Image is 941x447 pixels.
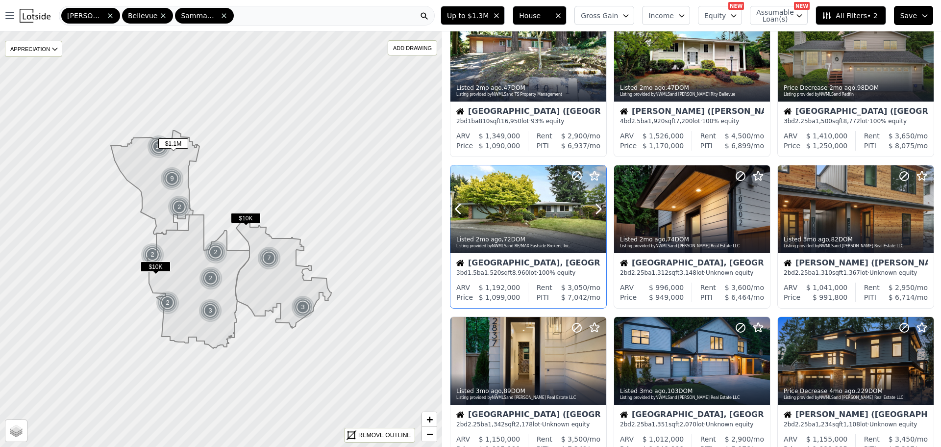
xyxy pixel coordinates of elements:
[199,266,223,290] img: g1.png
[456,259,464,267] img: House
[784,411,792,419] img: House
[456,107,464,115] img: House
[784,92,929,98] div: Listing provided by NWMLS and Redfin
[620,141,637,151] div: Price
[456,131,470,141] div: ARV
[422,427,437,442] a: Zoom out
[204,240,228,264] img: g1.png
[643,132,684,140] span: $ 1,526,000
[456,421,600,428] div: 2 bd 2.25 ba sqft lot · Unknown equity
[864,131,880,141] div: Rent
[479,132,520,140] span: $ 1,349,000
[676,118,693,125] span: 7,200
[128,11,157,21] span: Bellevue
[640,236,666,243] time: 2025-06-13 00:00
[456,283,470,292] div: ARV
[894,6,933,25] button: Save
[552,434,600,444] div: /mo
[156,291,179,315] div: 2
[620,292,637,302] div: Price
[204,240,227,264] div: 2
[889,132,915,140] span: $ 3,650
[426,428,433,440] span: −
[620,434,634,444] div: ARV
[620,131,634,141] div: ARV
[158,138,188,153] div: $1.1M
[141,243,164,266] div: 2
[643,435,684,443] span: $ 1,012,000
[784,141,800,151] div: Price
[829,84,855,91] time: 2025-06-16 19:40
[822,11,877,21] span: All Filters • 2
[620,259,764,269] div: [GEOGRAPHIC_DATA], [GEOGRAPHIC_DATA]
[456,141,473,151] div: Price
[620,269,764,277] div: 2 bd 2.25 ba sqft lot · Unknown equity
[614,165,769,309] a: Listed 2mo ago,74DOMListing provided byNWMLSand [PERSON_NAME] Real Estate LLCHouse[GEOGRAPHIC_DAT...
[141,243,165,266] img: g1.png
[704,11,726,21] span: Equity
[198,299,222,322] div: 3
[513,6,567,25] button: House
[784,259,928,269] div: [PERSON_NAME] ([PERSON_NAME])
[700,292,713,302] div: PITI
[456,395,601,401] div: Listing provided by NWMLS and [PERSON_NAME] Real Estate LLC
[777,165,933,309] a: Listed 3mo ago,82DOMListing provided byNWMLSand [PERSON_NAME] Real Estate LLCHouse[PERSON_NAME] (...
[512,269,529,276] span: 8,960
[620,92,765,98] div: Listing provided by NWMLS and [PERSON_NAME] Rlty Bellevue
[750,6,808,25] button: Assumable Loan(s)
[829,388,855,394] time: 2025-05-06 23:37
[549,292,600,302] div: /mo
[756,9,788,23] span: Assumable Loan(s)
[456,243,601,249] div: Listing provided by NWMLS and RE/MAX Eastside Brokers, Inc.
[147,135,171,158] div: 14
[784,107,792,115] img: House
[456,411,600,421] div: [GEOGRAPHIC_DATA] ([GEOGRAPHIC_DATA])
[713,141,764,151] div: /mo
[784,84,929,92] div: Price Decrease , 98 DOM
[291,295,315,319] div: 3
[257,246,281,270] img: g1.png
[581,11,618,21] span: Gross Gain
[620,259,628,267] img: House
[816,6,886,25] button: All Filters• 2
[456,259,600,269] div: [GEOGRAPHIC_DATA], [GEOGRAPHIC_DATA]
[806,435,848,443] span: $ 1,155,000
[488,421,505,428] span: 1,342
[813,293,847,301] span: $ 991,800
[784,283,797,292] div: ARV
[537,131,552,141] div: Rent
[231,213,261,227] div: $10K
[725,142,751,150] span: $ 6,899
[864,283,880,292] div: Rent
[843,269,860,276] span: 1,367
[549,141,600,151] div: /mo
[160,167,184,190] img: g1.png
[648,11,674,21] span: Income
[20,9,50,23] img: Lotside
[784,292,800,302] div: Price
[561,435,587,443] span: $ 3,500
[794,2,810,10] div: NEW
[441,6,505,25] button: Up to $1.3M
[620,243,765,249] div: Listing provided by NWMLS and [PERSON_NAME] Real Estate LLC
[537,283,552,292] div: Rent
[700,141,713,151] div: PITI
[806,132,848,140] span: $ 1,410,000
[620,236,765,243] div: Listed , 74 DOM
[501,118,521,125] span: 16,950
[806,142,848,150] span: $ 1,250,000
[649,284,684,291] span: $ 996,000
[257,246,281,270] div: 7
[725,284,751,291] span: $ 3,600
[199,266,223,290] div: 2
[552,131,600,141] div: /mo
[620,411,764,421] div: [GEOGRAPHIC_DATA], [GEOGRAPHIC_DATA]
[725,293,751,301] span: $ 6,464
[5,420,27,442] a: Layers
[620,411,628,419] img: House
[784,243,929,249] div: Listing provided by NWMLS and [PERSON_NAME] Real Estate LLC
[716,434,764,444] div: /mo
[447,11,489,21] span: Up to $1.3M
[880,131,928,141] div: /mo
[640,84,666,91] time: 2025-07-10 07:02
